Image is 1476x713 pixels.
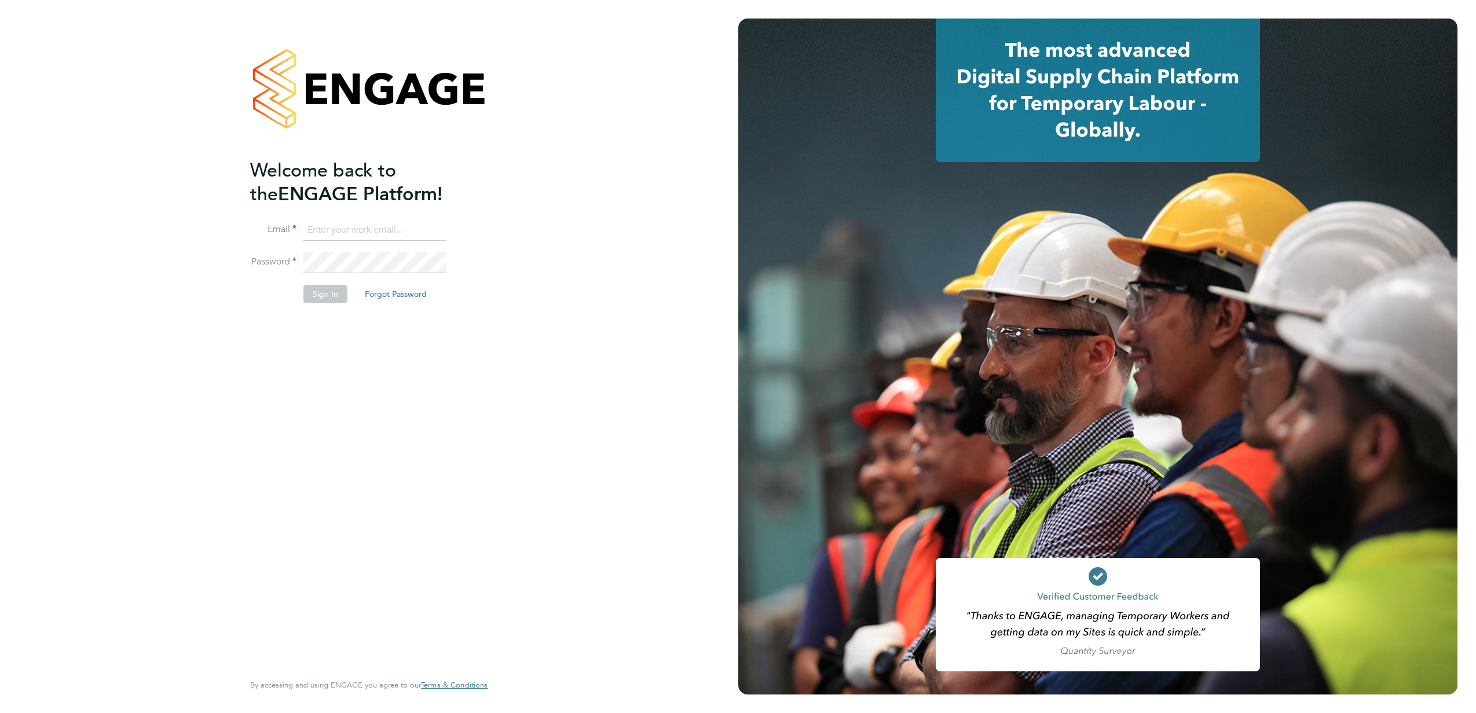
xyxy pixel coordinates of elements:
button: Forgot Password [356,285,436,303]
input: Enter your work email... [303,220,446,241]
h2: ENGAGE Platform! [250,159,476,206]
label: Password [250,256,296,268]
span: Welcome back to the [250,159,396,205]
span: Terms & Conditions [421,680,488,690]
button: Sign In [303,285,347,303]
span: By accessing and using ENGAGE you agree to our [250,680,488,690]
a: Terms & Conditions [421,681,488,690]
label: Email [250,223,296,236]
